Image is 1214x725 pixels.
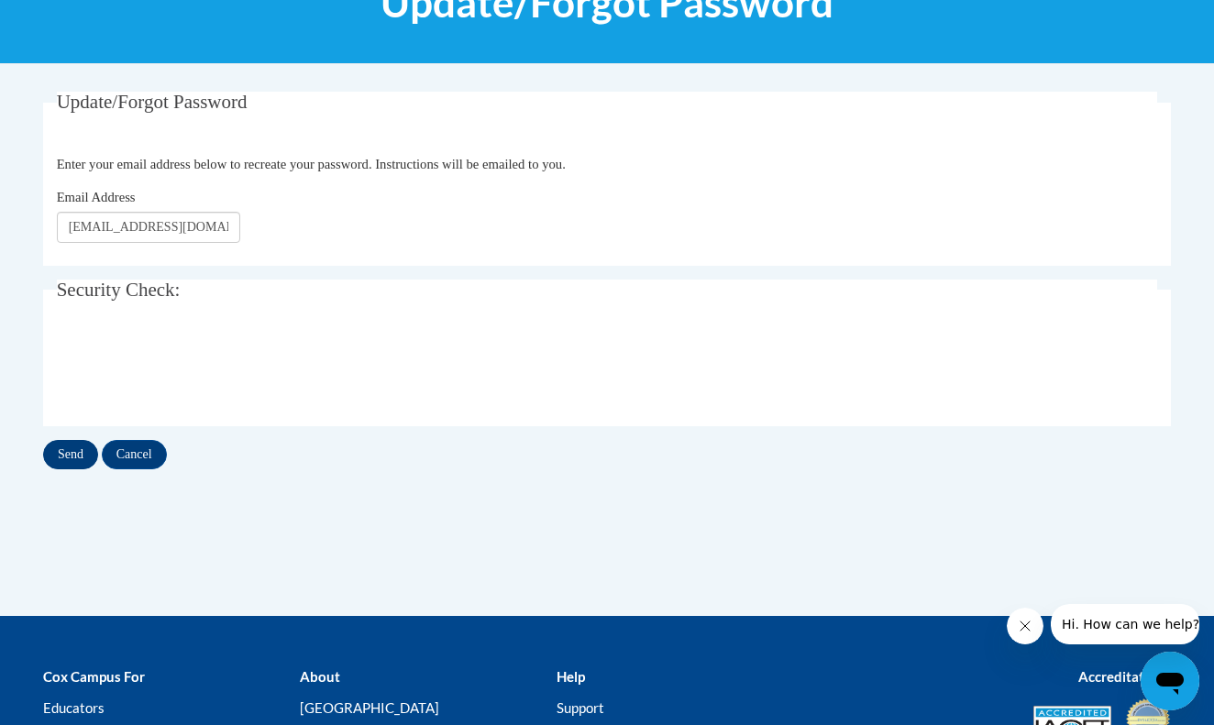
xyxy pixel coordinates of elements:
iframe: reCAPTCHA [57,332,336,403]
b: Accreditations [1078,668,1171,685]
b: About [300,668,340,685]
input: Send [43,440,98,469]
input: Email [57,212,240,243]
iframe: Close message [1007,608,1043,644]
span: Security Check: [57,279,181,301]
a: Support [557,699,604,716]
a: [GEOGRAPHIC_DATA] [300,699,439,716]
span: Email Address [57,190,136,204]
input: Cancel [102,440,167,469]
span: Update/Forgot Password [57,91,248,113]
span: Enter your email address below to recreate your password. Instructions will be emailed to you. [57,157,566,171]
a: Educators [43,699,105,716]
iframe: Message from company [1051,604,1199,644]
iframe: Button to launch messaging window [1141,652,1199,710]
b: Cox Campus For [43,668,145,685]
b: Help [557,668,585,685]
